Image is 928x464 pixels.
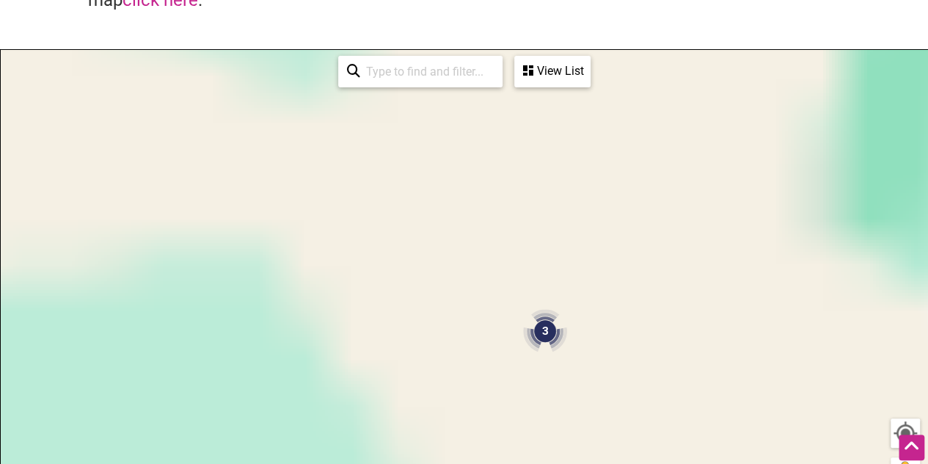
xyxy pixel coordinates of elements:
input: Type to find and filter... [360,57,494,86]
div: Scroll Back to Top [899,435,924,460]
div: Type to search and filter [338,56,503,87]
button: Your Location [891,418,920,448]
div: 3 [523,309,567,353]
div: View List [516,57,589,85]
div: See a list of the visible businesses [514,56,591,87]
